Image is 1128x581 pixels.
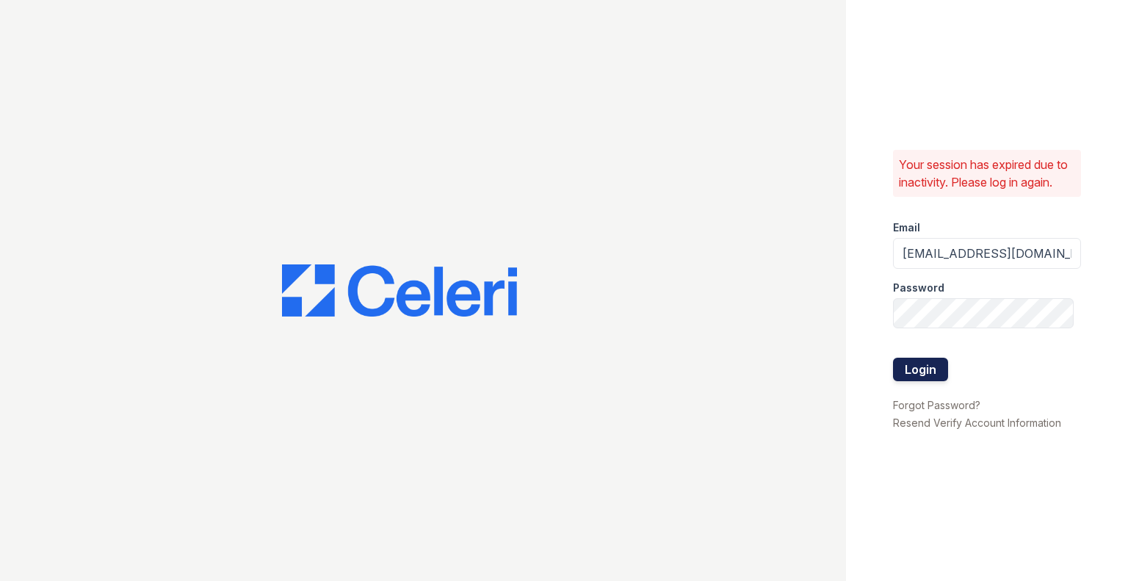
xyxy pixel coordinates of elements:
[893,281,944,295] label: Password
[893,416,1061,429] a: Resend Verify Account Information
[282,264,517,317] img: CE_Logo_Blue-a8612792a0a2168367f1c8372b55b34899dd931a85d93a1a3d3e32e68fde9ad4.png
[893,220,920,235] label: Email
[893,358,948,381] button: Login
[893,399,980,411] a: Forgot Password?
[899,156,1075,191] p: Your session has expired due to inactivity. Please log in again.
